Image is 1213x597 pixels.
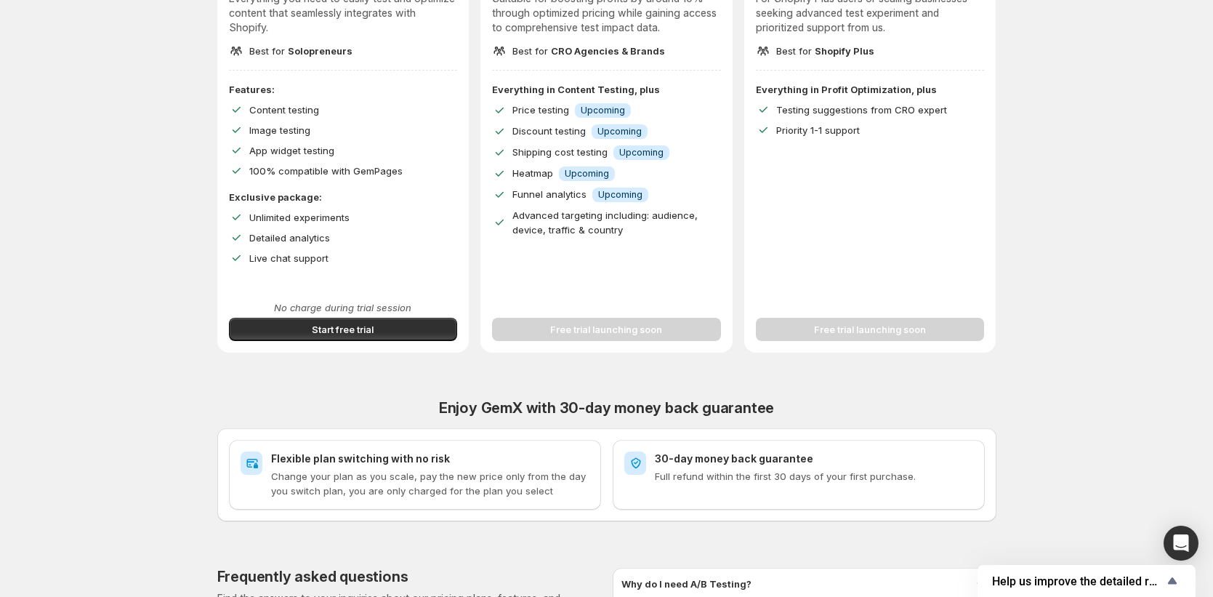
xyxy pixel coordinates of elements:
p: Best for [512,44,665,58]
p: Features: [229,82,458,97]
button: Start free trial [229,318,458,341]
p: Everything in Profit Optimization, plus [756,82,985,97]
p: Best for [776,44,874,58]
h2: 30-day money back guarantee [655,452,973,466]
p: No charge during trial session [229,300,458,315]
span: Upcoming [619,147,664,159]
p: Exclusive package: [229,190,458,204]
span: Upcoming [581,105,625,116]
p: Full refund within the first 30 days of your first purchase. [655,469,973,484]
p: Everything in Content Testing, plus [492,82,721,97]
span: Funnel analytics [512,188,587,200]
span: Shopify Plus [815,45,874,57]
span: CRO Agencies & Brands [551,45,665,57]
p: Best for [249,44,352,58]
div: Open Intercom Messenger [1164,526,1198,561]
span: App widget testing [249,145,334,156]
span: Advanced targeting including: audience, device, traffic & country [512,209,698,236]
span: 100% compatible with GemPages [249,165,403,177]
span: Live chat support [249,252,329,264]
h2: Enjoy GemX with 30-day money back guarantee [217,399,996,417]
span: Upcoming [565,168,609,180]
h2: Flexible plan switching with no risk [271,452,589,466]
span: Content testing [249,104,319,116]
p: Change your plan as you scale, pay the new price only from the day you switch plan, you are only ... [271,469,589,498]
span: Priority 1-1 support [776,124,860,136]
span: Image testing [249,124,310,136]
span: Shipping cost testing [512,146,608,158]
span: Unlimited experiments [249,212,350,223]
button: Show survey - Help us improve the detailed report for A/B campaigns [992,572,1181,590]
span: Detailed analytics [249,232,330,244]
span: Upcoming [597,126,642,137]
span: Start free trial [312,322,374,337]
h2: Frequently asked questions [217,568,408,585]
span: Upcoming [598,189,642,201]
span: Help us improve the detailed report for A/B campaigns [992,574,1164,588]
span: Price testing [512,104,569,116]
h3: Why do I need A/B Testing? [621,577,751,591]
span: Discount testing [512,125,586,137]
span: Testing suggestions from CRO expert [776,104,947,116]
span: Heatmap [512,167,553,179]
span: Solopreneurs [288,45,352,57]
